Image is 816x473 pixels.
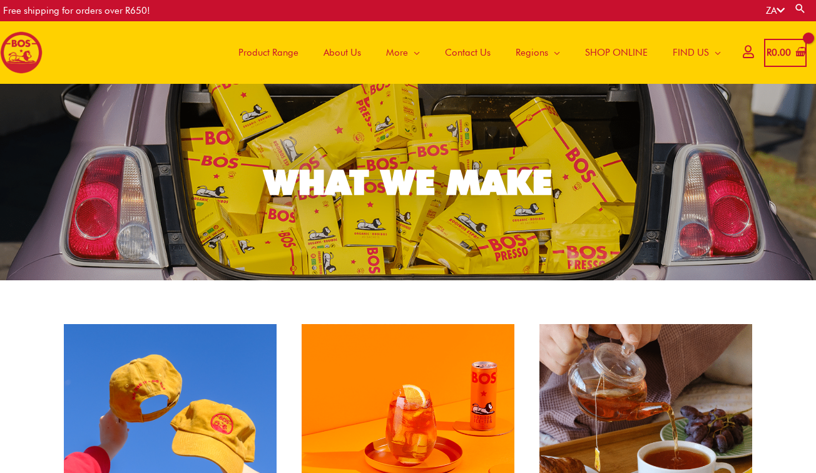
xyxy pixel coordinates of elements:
[767,47,791,58] bdi: 0.00
[516,34,548,71] span: Regions
[264,165,552,200] div: WHAT WE MAKE
[238,34,298,71] span: Product Range
[445,34,491,71] span: Contact Us
[767,47,772,58] span: R
[311,21,374,84] a: About Us
[764,39,807,67] a: View Shopping Cart, empty
[585,34,648,71] span: SHOP ONLINE
[673,34,709,71] span: FIND US
[386,34,408,71] span: More
[374,21,432,84] a: More
[217,21,733,84] nav: Site Navigation
[226,21,311,84] a: Product Range
[432,21,503,84] a: Contact Us
[766,5,785,16] a: ZA
[573,21,660,84] a: SHOP ONLINE
[324,34,361,71] span: About Us
[794,3,807,14] a: Search button
[503,21,573,84] a: Regions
